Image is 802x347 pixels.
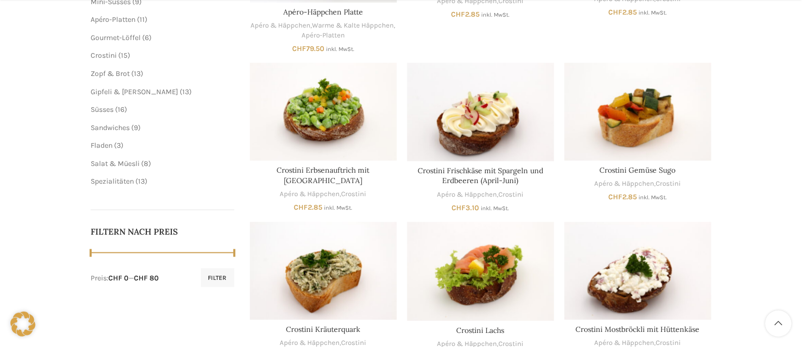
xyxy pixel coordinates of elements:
[91,69,130,78] a: Zopf & Brot
[140,15,145,24] span: 11
[91,33,141,42] a: Gourmet-Löffel
[609,8,623,17] span: CHF
[609,192,637,201] bdi: 2.85
[294,203,323,212] bdi: 2.85
[600,165,676,175] a: Crostini Gemüse Sugo
[609,192,623,201] span: CHF
[452,203,466,212] span: CHF
[499,190,524,200] a: Crostini
[292,44,306,53] span: CHF
[118,105,124,114] span: 16
[134,123,138,132] span: 9
[292,44,324,53] bdi: 79.50
[250,21,397,40] div: , ,
[437,190,497,200] a: Apéro & Häppchen
[91,123,130,132] a: Sandwiches
[286,325,360,334] a: Crostini Kräuterquark
[91,159,140,168] a: Salat & Müesli
[108,274,129,282] span: CHF 0
[452,10,466,19] span: CHF
[302,31,345,41] a: Apéro-Platten
[452,203,480,212] bdi: 3.10
[121,51,128,60] span: 15
[639,194,667,201] small: inkl. MwSt.
[250,222,397,320] a: Crostini Kräuterquark
[324,204,353,211] small: inkl. MwSt.
[565,63,711,161] a: Crostini Gemüse Sugo
[418,166,543,186] a: Crostini Frischkäse mit Spargeln und Erdbeeren (April-Juni)
[250,63,397,161] a: Crostini Erbsenauftrich mit Philadelphia
[595,179,655,189] a: Apéro & Häppchen
[91,51,117,60] a: Crostini
[91,87,178,96] a: Gipfeli & [PERSON_NAME]
[280,189,340,199] a: Apéro & Häppchen
[144,159,148,168] span: 8
[407,63,554,161] a: Crostini Frischkäse mit Spargeln und Erdbeeren (April-Juni)
[294,203,308,212] span: CHF
[565,222,711,320] a: Crostini Mostbröckli mit Hüttenkäse
[251,21,311,31] a: Apéro & Häppchen
[91,177,134,186] a: Spezialitäten
[342,189,367,199] a: Crostini
[134,69,141,78] span: 13
[407,222,554,321] a: Crostini Lachs
[145,33,149,42] span: 6
[457,326,505,335] a: Crostini Lachs
[182,87,189,96] span: 13
[201,268,234,287] button: Filter
[312,21,394,31] a: Warme & Kalte Häppchen
[134,274,159,282] span: CHF 80
[117,141,121,150] span: 3
[250,189,397,199] div: ,
[639,9,667,16] small: inkl. MwSt.
[91,226,234,237] h5: Filtern nach Preis
[656,179,681,189] a: Crostini
[609,8,637,17] bdi: 2.85
[91,273,159,284] div: Preis: —
[283,7,363,17] a: Apéro-Häppchen Platte
[452,10,480,19] bdi: 2.85
[766,311,792,337] a: Scroll to top button
[91,15,135,24] a: Apéro-Platten
[91,105,114,114] a: Süsses
[277,165,370,185] a: Crostini Erbsenauftrich mit [GEOGRAPHIC_DATA]
[91,141,112,150] a: Fladen
[565,179,711,189] div: ,
[576,325,700,334] a: Crostini Mostbröckli mit Hüttenkäse
[482,11,510,18] small: inkl. MwSt.
[326,46,354,53] small: inkl. MwSt.
[407,190,554,200] div: ,
[138,177,145,186] span: 13
[481,205,509,212] small: inkl. MwSt.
